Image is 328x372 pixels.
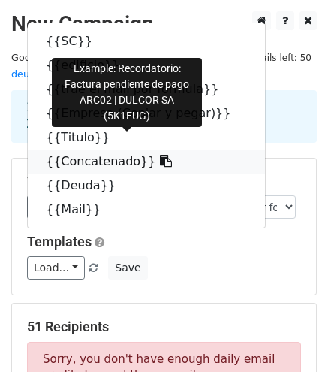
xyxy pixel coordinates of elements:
div: Example: Recordatorio: Factura pendiente de pago ARC02 | DULCOR SA (5K1EUG) [52,58,202,127]
a: {{Mail}} [28,198,265,222]
a: {{edificio}} [28,53,265,77]
span: Daily emails left: 50 [216,50,317,66]
small: Google Sheet: [11,52,185,80]
a: Daily emails left: 50 [216,52,317,63]
button: Save [108,256,147,280]
a: {{Titulo}} [28,126,265,150]
a: {{Deuda}} [28,174,265,198]
div: 1. Write your email in Gmail 2. Click [15,99,313,134]
a: Templates [27,234,92,250]
a: {{Empresa (Copiar y pegar)}} [28,101,265,126]
h5: 51 Recipients [27,319,301,335]
a: {{trae el mail por formula}} [28,77,265,101]
a: {{Concatenado}} [28,150,265,174]
h2: New Campaign [11,11,317,37]
iframe: Chat Widget [253,300,328,372]
a: {{SC}} [28,29,265,53]
a: Load... [27,256,85,280]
